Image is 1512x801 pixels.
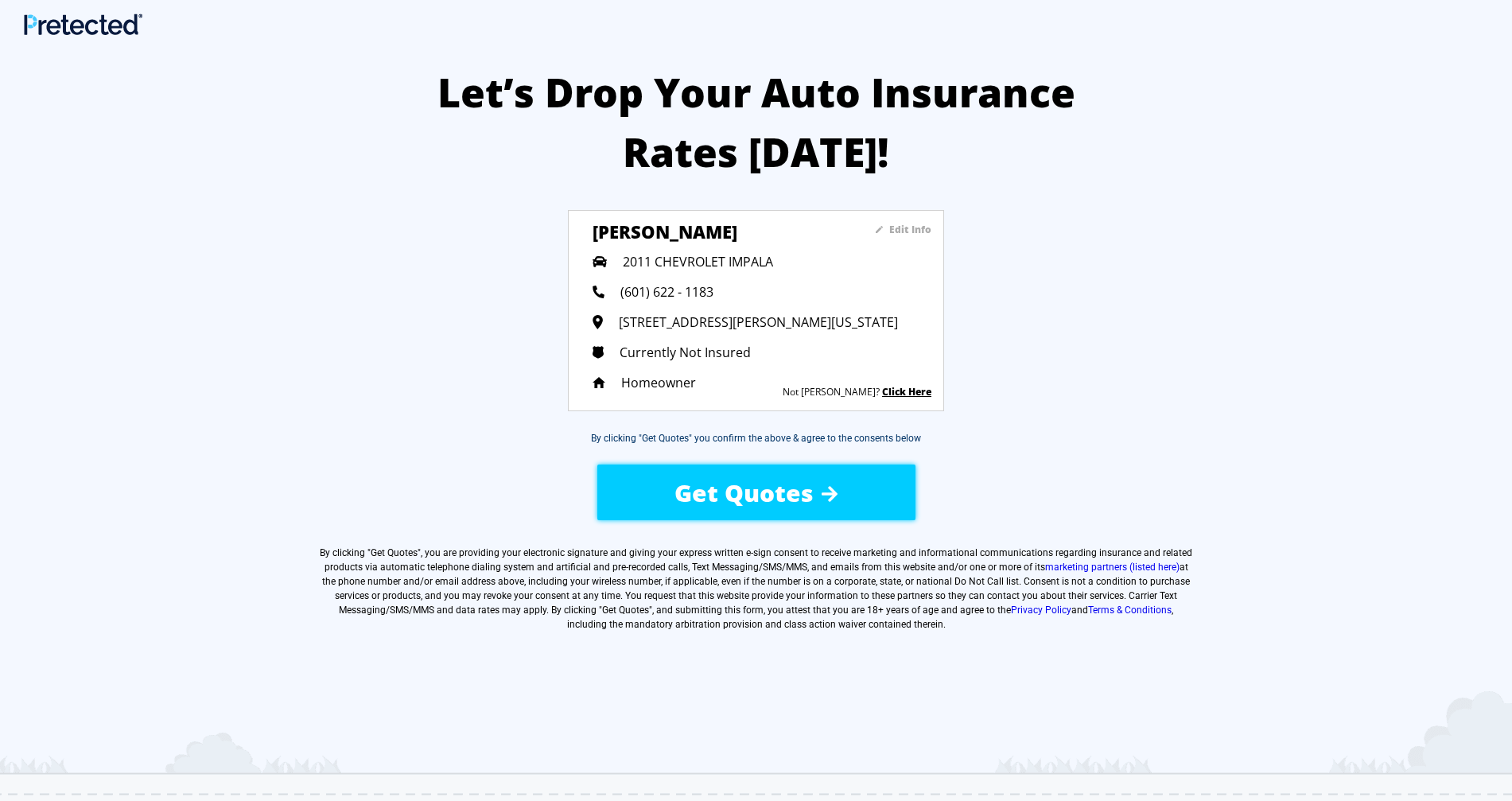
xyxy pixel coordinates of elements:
a: marketing partners (listed here) [1045,562,1180,573]
a: Privacy Policy [1011,605,1071,616]
sapn: Not [PERSON_NAME]? [783,385,880,399]
span: Get Quotes [674,476,814,509]
span: [STREET_ADDRESS][PERSON_NAME][US_STATE] [619,313,898,331]
div: By clicking "Get Quotes" you confirm the above & agree to the consents below [591,431,921,445]
span: 2011 CHEVROLET IMPALA [623,253,773,270]
sapn: Edit Info [889,223,931,236]
span: (601) 622 - 1183 [620,283,713,301]
a: Terms & Conditions [1088,605,1172,616]
img: Main Logo [24,14,142,35]
a: Click Here [882,385,931,399]
span: Currently Not Insured [620,344,751,361]
label: By clicking " ", you are providing your electronic signature and giving your express written e-si... [319,546,1194,632]
span: Homeowner [621,374,696,391]
h2: Let’s Drop Your Auto Insurance Rates [DATE]! [422,63,1090,182]
h3: [PERSON_NAME] [593,220,827,243]
span: Get Quotes [371,547,418,558]
button: Get Quotes [597,465,915,520]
